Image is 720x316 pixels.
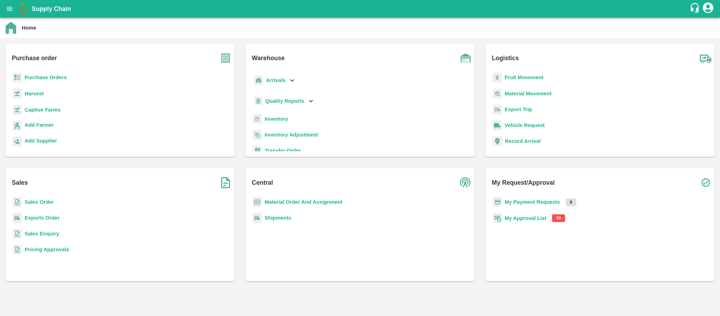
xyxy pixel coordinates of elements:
[265,132,318,138] a: Inventory Adjustment
[13,105,22,115] img: harvest
[689,2,702,15] div: customer-support
[25,75,67,80] a: Purchase Orders
[253,94,315,108] div: Quality Reports
[13,197,22,207] img: sales
[25,137,57,146] a: Add Supplier
[253,197,262,207] img: centralMaterial
[492,53,519,63] b: Logistics
[25,247,69,252] a: Pricing Approvals
[697,49,714,67] img: truck
[12,178,28,188] b: Sales
[265,215,291,221] a: Shipments
[493,136,502,146] img: recordArrival
[505,199,560,205] a: My Payment Requests
[265,148,301,153] a: Transfer Order
[253,72,296,88] div: Arrivals
[505,215,546,221] a: My Approval List
[252,178,273,188] b: Central
[6,22,16,34] img: home
[253,146,262,156] img: whTransfer
[253,114,262,124] img: whInventory
[217,174,234,191] img: soSales
[1,1,18,17] button: open drawer
[13,229,22,239] img: sales
[252,53,285,63] b: Warehouse
[254,97,262,106] img: qualityReport
[505,91,552,96] a: Material Movement
[13,245,22,255] img: sales
[505,107,532,112] a: Export Trip
[25,91,44,96] a: Harvest
[505,75,544,80] a: Fruit Movement
[493,88,502,99] img: material
[505,138,541,144] a: Record Arrival
[266,77,285,83] b: Arrivals
[13,213,22,223] img: shipments
[18,2,32,16] img: logo
[457,174,474,191] img: central
[253,130,262,140] img: inventory
[13,88,22,99] img: harvest
[13,121,22,131] img: farmer
[25,122,54,128] b: Add Farmer
[22,25,36,31] b: Home
[493,120,502,131] img: vehicle
[32,4,689,14] a: Supply Chain
[265,199,343,205] a: Material Order And Assignment
[25,231,59,236] a: Sales Enquiry
[505,122,545,128] a: Vehicle Request
[25,138,57,144] b: Add Supplier
[566,198,577,206] p: 0
[25,121,54,131] a: Add Farmer
[25,215,60,221] a: Exports Order
[457,49,474,67] img: warehouse
[493,105,502,115] img: delivery
[32,5,71,12] b: Supply Chain
[25,107,60,113] a: Captive Farms
[12,53,57,63] b: Purchase order
[552,214,565,222] p: 59
[13,137,22,147] img: supplier
[265,116,288,122] a: Inventory
[697,174,714,191] img: check
[702,1,714,16] div: account of current user
[25,199,54,205] a: Sales Order
[493,213,502,223] img: approval
[254,75,263,86] img: whArrival
[13,72,22,83] img: reciept
[493,72,502,83] img: fruit
[253,213,262,223] img: shipments
[492,178,555,188] b: My Request/Approval
[265,98,304,104] b: Quality Reports
[493,197,502,207] img: payment
[217,49,234,67] img: purchase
